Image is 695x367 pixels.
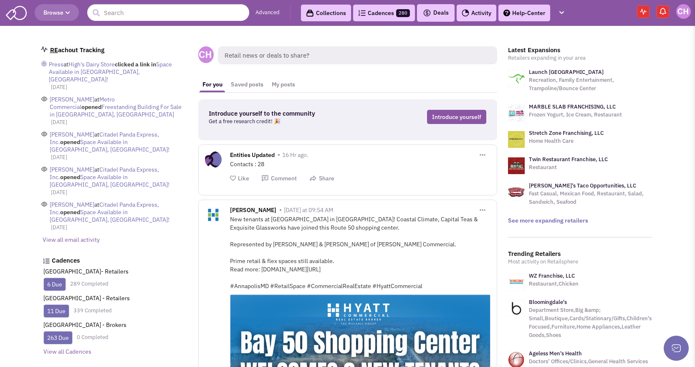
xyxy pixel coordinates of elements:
[508,105,525,121] img: logo
[50,208,169,223] span: Space Available in [GEOGRAPHIC_DATA], [GEOGRAPHIC_DATA]!
[50,138,169,153] span: Space Available in [GEOGRAPHIC_DATA], [GEOGRAPHIC_DATA]!
[508,46,652,54] h3: Latest Expansions
[508,54,652,62] p: Retailers expanding in your area
[309,175,334,182] button: Share
[529,163,608,172] p: Restaurant
[676,4,691,19] img: Colin Hodgson
[218,46,497,64] span: Retail news or deals to share?
[462,9,469,17] img: Activity.png
[301,5,351,21] a: Collections
[529,306,652,339] p: Department Store,Big &amp; Small,Boutique,Cards/Stationary/Gifts,Children's Focused,Furniture,Hom...
[529,68,604,76] a: Launch [GEOGRAPHIC_DATA]
[49,61,172,83] span: Space Available in [GEOGRAPHIC_DATA], [GEOGRAPHIC_DATA]!
[529,137,604,145] p: Home Health Care
[35,4,79,21] button: Browse
[41,96,48,102] img: icons_eye-open.png
[529,156,608,163] a: Twin Restaurant Franchise, LLC
[503,10,510,16] img: help.png
[230,151,275,161] span: Entities Updated
[47,281,62,288] a: 6 Due
[50,166,159,181] span: Citadel Panda Express, Inc.
[268,77,299,92] a: My posts
[6,4,27,20] img: SmartAdmin
[423,8,431,18] img: icon-deals.svg
[420,8,451,18] button: Deals
[50,173,169,188] span: Space Available in [GEOGRAPHIC_DATA], [GEOGRAPHIC_DATA]!
[209,110,366,117] h3: Introduce yourself to the community
[529,350,582,357] a: Ageless Men's Health
[47,307,66,315] a: 11 Due
[60,208,80,216] span: opened
[529,76,652,93] p: Recreation, Family Entertainment, Trampoline/Bounce Center
[50,131,94,138] span: [PERSON_NAME]
[50,131,159,146] span: Citadel Panda Express, Inc.
[51,188,187,197] p: [DATE]
[457,5,496,21] a: Activity
[41,201,48,208] img: icons_eye-open.png
[508,70,525,87] img: logo
[50,103,182,118] span: Freestanding Building For Sale in [GEOGRAPHIC_DATA], [GEOGRAPHIC_DATA]
[238,175,249,182] span: Like
[353,5,415,21] a: Cadences280
[81,103,101,111] span: opened
[508,250,652,258] h3: Trending Retailers
[43,236,100,243] a: View all email activity
[50,201,159,216] span: Citadel Panda Express, Inc.
[43,268,129,275] a: [GEOGRAPHIC_DATA]- Retailers
[52,257,187,264] h3: Cadences
[50,46,58,54] span: RE
[43,9,70,16] span: Browse
[508,258,652,266] p: Most activity on Retailsphere
[529,103,616,110] a: MARBLE SLAB FRANCHISING, LLC
[51,223,187,232] p: [DATE]
[41,166,48,172] img: icons_eye-open.png
[49,61,63,68] span: Press
[43,258,50,263] img: Cadences_logo.png
[529,182,636,189] a: [PERSON_NAME]'s Taco Opportunities, LLC
[51,153,187,162] p: [DATE]
[51,83,187,91] p: [DATE]
[115,61,156,68] span: clicked a link in
[306,9,314,17] img: icon-collection-lavender-black.svg
[423,9,449,16] span: Deals
[50,96,187,118] div: at
[43,321,126,329] a: [GEOGRAPHIC_DATA] - Brokers
[529,129,604,137] a: Stretch Zone Franchising, LLC
[49,61,187,83] div: at
[261,175,297,182] button: Comment
[51,118,187,127] p: [DATE]
[47,334,69,342] a: 263 Due
[227,77,268,92] a: Saved posts
[68,61,115,68] span: High's Dairy Store
[50,46,104,54] a: REachout Tracking
[50,166,187,188] div: at
[282,151,308,159] span: 16 Hr ago.
[73,307,112,314] a: 339 Completed
[77,334,109,341] a: 0 Completed
[70,280,109,287] a: 289 Completed
[529,299,567,306] a: Bloomingdale's
[50,201,187,223] div: at
[230,160,490,168] div: Contacts : 28
[358,10,366,16] img: Cadences_logo.png
[427,110,486,124] a: Introduce yourself
[60,173,80,181] span: opened
[508,274,525,291] img: www.wingzone.com
[60,138,80,146] span: opened
[508,131,525,148] img: logo
[508,184,525,200] img: logo
[498,5,550,21] a: Help-Center
[198,77,227,92] a: For you
[50,201,94,208] span: [PERSON_NAME]
[529,357,648,366] p: Doctors’ Offices/Clinics,General Health Services
[50,96,94,103] span: [PERSON_NAME]
[87,4,249,21] input: Search
[230,175,249,182] button: Like
[529,272,575,279] a: WZ Franchise, LLC
[230,215,490,290] div: New tenants at [GEOGRAPHIC_DATA] in [GEOGRAPHIC_DATA]! Coastal Climate, Capital Teas & Exquisite ...
[396,9,410,17] span: 280
[43,294,130,302] a: [GEOGRAPHIC_DATA] - Retailers
[41,61,47,67] img: notification-email-click.png
[508,217,588,224] a: See more expanding retailers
